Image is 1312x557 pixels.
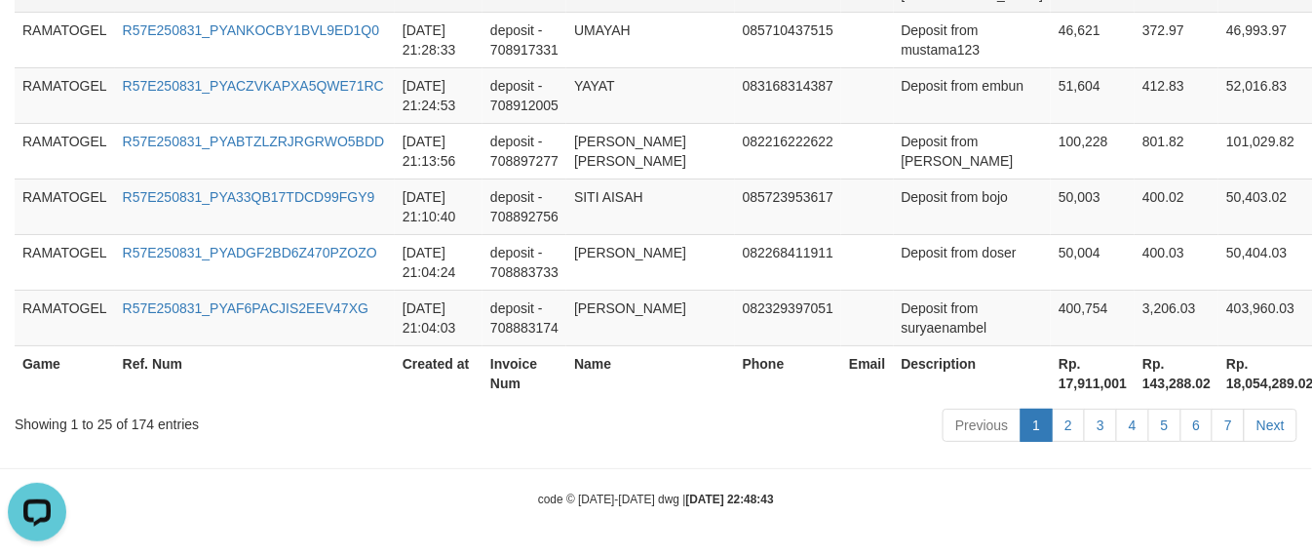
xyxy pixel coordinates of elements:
[735,179,841,234] td: 085723953617
[123,22,380,38] a: R57E250831_PYANKOCBY1BVL9ED1Q0
[1180,409,1214,442] a: 6
[1051,67,1135,123] td: 51,604
[943,409,1021,442] a: Previous
[1135,290,1218,345] td: 3,206.03
[735,67,841,123] td: 083168314387
[123,245,377,260] a: R57E250831_PYADGF2BD6Z470PZOZO
[735,123,841,179] td: 082216222622
[482,12,566,67] td: deposit - 708917331
[566,234,735,290] td: [PERSON_NAME]
[15,345,115,401] th: Game
[735,290,841,345] td: 082329397051
[1051,179,1135,234] td: 50,003
[894,345,1052,401] th: Description
[123,134,385,149] a: R57E250831_PYABTZLZRJRGRWO5BDD
[1135,234,1218,290] td: 400.03
[1135,179,1218,234] td: 400.02
[395,67,482,123] td: [DATE] 21:24:53
[1244,409,1297,442] a: Next
[395,12,482,67] td: [DATE] 21:28:33
[1051,123,1135,179] td: 100,228
[15,12,115,67] td: RAMATOGEL
[1051,345,1135,401] th: Rp. 17,911,001
[894,290,1052,345] td: Deposit from suryaenambel
[1135,123,1218,179] td: 801.82
[482,179,566,234] td: deposit - 708892756
[894,67,1052,123] td: Deposit from embun
[1135,12,1218,67] td: 372.97
[395,290,482,345] td: [DATE] 21:04:03
[482,345,566,401] th: Invoice Num
[566,345,735,401] th: Name
[115,345,395,401] th: Ref. Num
[1135,67,1218,123] td: 412.83
[1116,409,1149,442] a: 4
[1212,409,1245,442] a: 7
[123,78,384,94] a: R57E250831_PYACZVKAPXA5QWE71RC
[566,12,735,67] td: UMAYAH
[1148,409,1181,442] a: 5
[566,290,735,345] td: [PERSON_NAME]
[395,123,482,179] td: [DATE] 21:13:56
[894,123,1052,179] td: Deposit from [PERSON_NAME]
[1051,234,1135,290] td: 50,004
[894,234,1052,290] td: Deposit from doser
[482,123,566,179] td: deposit - 708897277
[15,407,532,434] div: Showing 1 to 25 of 174 entries
[566,179,735,234] td: SITI AISAH
[1021,409,1054,442] a: 1
[566,123,735,179] td: [PERSON_NAME] [PERSON_NAME]
[538,493,774,506] small: code © [DATE]-[DATE] dwg |
[395,179,482,234] td: [DATE] 21:10:40
[1051,12,1135,67] td: 46,621
[123,300,368,316] a: R57E250831_PYAF6PACJIS2EEV47XG
[1084,409,1117,442] a: 3
[735,12,841,67] td: 085710437515
[15,290,115,345] td: RAMATOGEL
[482,234,566,290] td: deposit - 708883733
[894,179,1052,234] td: Deposit from bojo
[566,67,735,123] td: YAYAT
[1135,345,1218,401] th: Rp. 143,288.02
[8,8,66,66] button: Open LiveChat chat widget
[1052,409,1085,442] a: 2
[1051,290,1135,345] td: 400,754
[841,345,893,401] th: Email
[15,123,115,179] td: RAMATOGEL
[15,234,115,290] td: RAMATOGEL
[735,345,841,401] th: Phone
[735,234,841,290] td: 082268411911
[482,290,566,345] td: deposit - 708883174
[395,345,482,401] th: Created at
[15,179,115,234] td: RAMATOGEL
[686,493,774,506] strong: [DATE] 22:48:43
[15,67,115,123] td: RAMATOGEL
[395,234,482,290] td: [DATE] 21:04:24
[894,12,1052,67] td: Deposit from mustama123
[123,189,375,205] a: R57E250831_PYA33QB17TDCD99FGY9
[482,67,566,123] td: deposit - 708912005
